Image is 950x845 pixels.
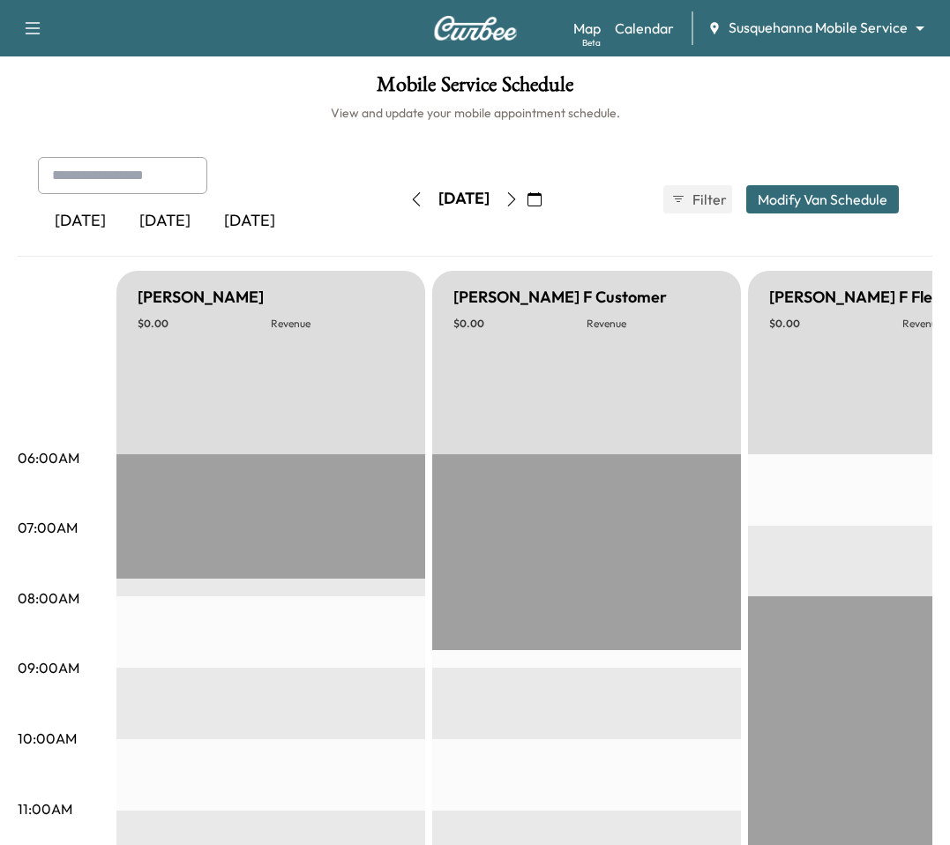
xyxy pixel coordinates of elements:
p: $ 0.00 [138,317,271,331]
button: Filter [663,185,732,213]
p: 10:00AM [18,728,77,749]
a: MapBeta [573,18,601,39]
h6: View and update your mobile appointment schedule. [18,104,932,122]
p: 09:00AM [18,657,79,678]
h5: [PERSON_NAME] F Fleet [769,285,947,310]
p: $ 0.00 [453,317,587,331]
p: 08:00AM [18,587,79,609]
div: [DATE] [207,201,292,242]
p: Revenue [271,317,404,331]
span: Susquehanna Mobile Service [729,18,908,38]
button: Modify Van Schedule [746,185,899,213]
a: Calendar [615,18,674,39]
div: [DATE] [438,188,490,210]
div: [DATE] [38,201,123,242]
div: [DATE] [123,201,207,242]
h5: [PERSON_NAME] F Customer [453,285,667,310]
p: Revenue [587,317,720,331]
p: 11:00AM [18,798,72,819]
div: Beta [582,36,601,49]
span: Filter [692,189,724,210]
p: 06:00AM [18,447,79,468]
h5: [PERSON_NAME] [138,285,264,310]
h1: Mobile Service Schedule [18,74,932,104]
p: 07:00AM [18,517,78,538]
img: Curbee Logo [433,16,518,41]
p: $ 0.00 [769,317,902,331]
